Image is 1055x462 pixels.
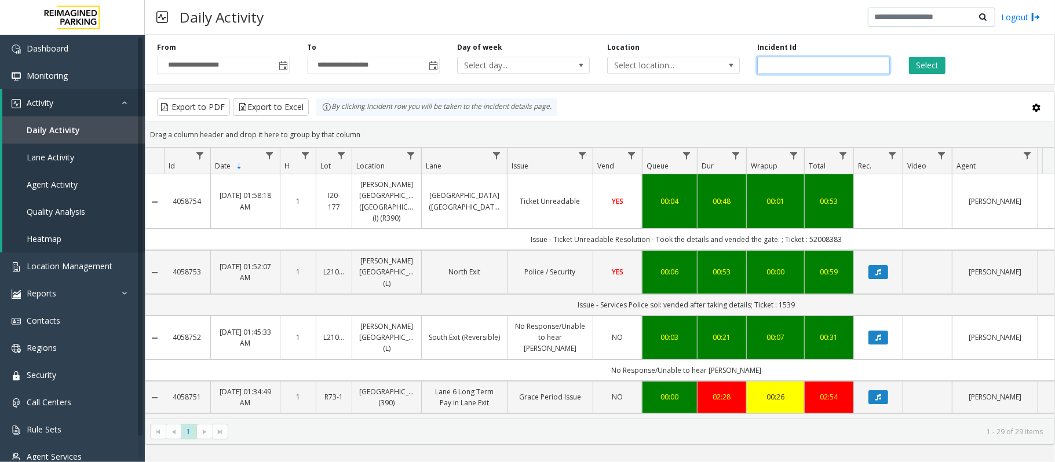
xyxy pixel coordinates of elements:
[156,3,168,31] img: pageIcon
[27,206,85,217] span: Quality Analysis
[458,57,563,74] span: Select day...
[27,43,68,54] span: Dashboard
[512,161,528,171] span: Issue
[287,196,309,207] a: 1
[145,268,164,277] a: Collapse Details
[171,196,203,207] a: 4058754
[612,267,623,277] span: YES
[145,148,1054,419] div: Data table
[218,386,273,408] a: [DATE] 01:34:49 AM
[27,179,78,190] span: Agent Activity
[679,148,695,163] a: Queue Filter Menu
[786,148,802,163] a: Wrapup Filter Menu
[2,144,145,171] a: Lane Activity
[704,266,739,277] a: 00:53
[145,393,164,402] a: Collapse Details
[728,148,744,163] a: Dur Filter Menu
[959,196,1031,207] a: [PERSON_NAME]
[192,148,208,163] a: Id Filter Menu
[403,148,419,163] a: Location Filter Menu
[600,391,635,402] a: NO
[704,391,739,402] a: 02:28
[12,453,21,462] img: 'icon'
[649,332,690,343] a: 00:03
[835,148,851,163] a: Total Filter Menu
[218,327,273,349] a: [DATE] 01:45:33 AM
[169,161,175,171] span: Id
[612,392,623,402] span: NO
[514,196,586,207] a: Ticket Unreadable
[514,321,586,354] a: No Response/Unable to hear [PERSON_NAME]
[12,262,21,272] img: 'icon'
[1020,148,1035,163] a: Agent Filter Menu
[145,124,1054,145] div: Drag a column header and drop it here to group by that column
[2,171,145,198] a: Agent Activity
[12,72,21,81] img: 'icon'
[334,148,349,163] a: Lot Filter Menu
[612,332,623,342] span: NO
[12,45,21,54] img: 'icon'
[514,266,586,277] a: Police / Security
[27,124,80,135] span: Daily Activity
[858,161,871,171] span: Rec.
[812,266,846,277] div: 00:59
[457,42,502,53] label: Day of week
[426,57,439,74] span: Toggle popup
[174,3,269,31] h3: Daily Activity
[429,332,500,343] a: South Exit (Reversible)
[751,161,777,171] span: Wrapup
[27,233,61,244] span: Heatmap
[262,148,278,163] a: Date Filter Menu
[235,427,1043,437] kendo-pager-info: 1 - 29 of 29 items
[145,197,164,207] a: Collapse Details
[320,161,331,171] span: Lot
[323,332,345,343] a: L21078900
[489,148,505,163] a: Lane Filter Menu
[754,266,797,277] a: 00:00
[27,369,56,380] span: Security
[812,391,846,402] div: 02:54
[359,179,414,223] a: [PERSON_NAME][GEOGRAPHIC_DATA] ([GEOGRAPHIC_DATA]) (I) (R390)
[757,42,797,53] label: Incident Id
[2,225,145,252] a: Heatmap
[600,332,635,343] a: NO
[27,97,53,108] span: Activity
[649,266,690,277] div: 00:06
[323,190,345,212] a: I20-177
[12,426,21,435] img: 'icon'
[235,162,244,171] span: Sortable
[27,70,68,81] span: Monitoring
[27,152,74,163] span: Lane Activity
[812,332,846,343] a: 00:31
[597,161,614,171] span: Vend
[27,315,60,326] span: Contacts
[284,161,290,171] span: H
[754,332,797,343] div: 00:07
[429,386,500,408] a: Lane 6 Long Term Pay in Lane Exit
[12,344,21,353] img: 'icon'
[157,42,176,53] label: From
[812,196,846,207] a: 00:53
[316,98,557,116] div: By clicking Incident row you will be taken to the incident details page.
[429,190,500,212] a: [GEOGRAPHIC_DATA] ([GEOGRAPHIC_DATA])
[27,451,82,462] span: Agent Services
[287,332,309,343] a: 1
[287,266,309,277] a: 1
[649,391,690,402] div: 00:00
[1001,11,1041,23] a: Logout
[2,198,145,225] a: Quality Analysis
[704,332,739,343] a: 00:21
[647,161,669,171] span: Queue
[12,99,21,108] img: 'icon'
[624,148,640,163] a: Vend Filter Menu
[157,98,230,116] button: Export to PDF
[429,266,500,277] a: North Exit
[323,391,345,402] a: R73-1
[754,391,797,402] div: 00:26
[1031,11,1041,23] img: logout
